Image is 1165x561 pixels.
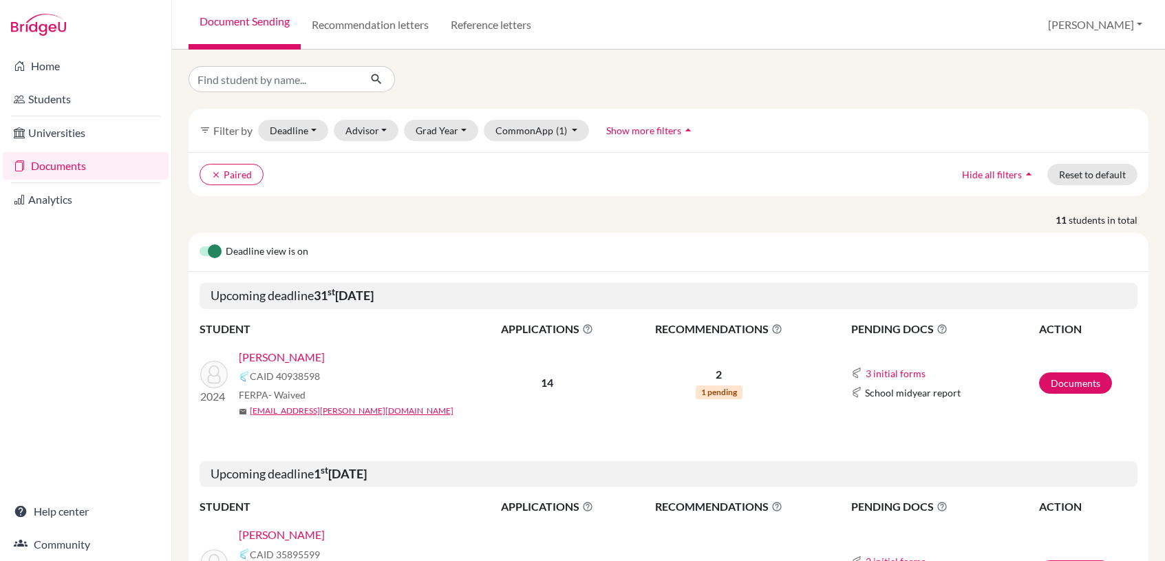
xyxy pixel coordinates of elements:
[620,366,817,383] p: 2
[226,244,308,260] span: Deadline view is on
[620,321,817,337] span: RECOMMENDATIONS
[239,527,325,543] a: [PERSON_NAME]
[1056,213,1069,227] strong: 11
[3,498,169,525] a: Help center
[334,120,399,141] button: Advisor
[211,170,221,180] i: clear
[851,368,862,379] img: Common App logo
[475,498,619,515] span: APPLICATIONS
[200,164,264,185] button: clearPaired
[11,14,66,36] img: Bridge-U
[1038,320,1137,338] th: ACTION
[328,286,335,297] sup: st
[1069,213,1148,227] span: students in total
[851,387,862,398] img: Common App logo
[200,461,1137,487] h5: Upcoming deadline
[3,119,169,147] a: Universities
[239,549,250,560] img: Common App logo
[556,125,567,136] span: (1)
[200,498,475,516] th: STUDENT
[239,407,247,416] span: mail
[3,152,169,180] a: Documents
[1047,164,1137,185] button: Reset to default
[200,125,211,136] i: filter_list
[865,366,926,381] button: 3 initial forms
[200,388,228,405] p: 2024
[1039,372,1112,394] a: Documents
[268,389,306,401] span: - Waived
[200,320,475,338] th: STUDENT
[239,371,250,382] img: Common App logo
[950,164,1047,185] button: Hide all filtersarrow_drop_up
[189,66,359,92] input: Find student by name...
[200,361,228,388] img: Chacko, Amit Kochackan
[541,376,553,389] b: 14
[200,283,1137,309] h5: Upcoming deadline
[314,288,374,303] b: 31 [DATE]
[1038,498,1137,516] th: ACTION
[851,321,1038,337] span: PENDING DOCS
[239,388,306,402] span: FERPA
[3,531,169,558] a: Community
[696,385,742,399] span: 1 pending
[404,120,478,141] button: Grad Year
[865,385,961,400] span: School midyear report
[962,169,1022,180] span: Hide all filters
[3,52,169,80] a: Home
[250,405,453,417] a: [EMAIL_ADDRESS][PERSON_NAME][DOMAIN_NAME]
[321,465,328,476] sup: st
[620,498,817,515] span: RECOMMENDATIONS
[595,120,707,141] button: Show more filtersarrow_drop_up
[1042,12,1148,38] button: [PERSON_NAME]
[258,120,328,141] button: Deadline
[475,321,619,337] span: APPLICATIONS
[606,125,681,136] span: Show more filters
[213,124,253,137] span: Filter by
[314,466,367,481] b: 1 [DATE]
[3,85,169,113] a: Students
[3,186,169,213] a: Analytics
[1022,167,1036,181] i: arrow_drop_up
[681,123,695,137] i: arrow_drop_up
[851,498,1038,515] span: PENDING DOCS
[250,369,320,383] span: CAID 40938598
[484,120,590,141] button: CommonApp(1)
[239,349,325,366] a: [PERSON_NAME]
